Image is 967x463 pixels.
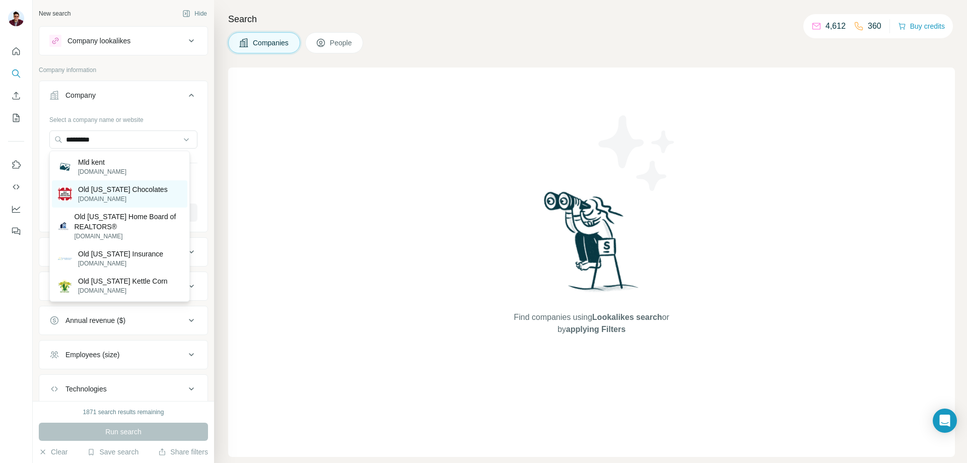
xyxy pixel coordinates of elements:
[58,187,72,201] img: Old Kentucky Chocolates
[39,9,71,18] div: New search
[78,276,168,286] p: Old [US_STATE] Kettle Corn
[83,408,164,417] div: 1871 search results remaining
[39,240,208,264] button: Industry
[158,447,208,457] button: Share filters
[58,221,68,232] img: Old Kentucky Home Board of REALTORS®
[39,308,208,333] button: Annual revenue ($)
[175,6,214,21] button: Hide
[65,90,96,100] div: Company
[49,111,197,124] div: Select a company name or website
[58,279,72,292] img: Old Kentucky Kettle Corn
[78,157,126,167] p: Mld kent
[8,10,24,26] img: Avatar
[87,447,139,457] button: Save search
[253,38,290,48] span: Companies
[67,36,130,46] div: Company lookalikes
[39,447,67,457] button: Clear
[65,384,107,394] div: Technologies
[8,87,24,105] button: Enrich CSV
[78,194,168,204] p: [DOMAIN_NAME]
[898,19,945,33] button: Buy credits
[65,350,119,360] div: Employees (size)
[539,189,644,301] img: Surfe Illustration - Woman searching with binoculars
[78,286,168,295] p: [DOMAIN_NAME]
[78,167,126,176] p: [DOMAIN_NAME]
[825,20,846,32] p: 4,612
[592,313,662,321] span: Lookalikes search
[75,212,182,232] p: Old [US_STATE] Home Board of REALTORS®
[330,38,353,48] span: People
[58,160,72,174] img: Mld kent
[39,65,208,75] p: Company information
[8,64,24,83] button: Search
[78,259,163,268] p: [DOMAIN_NAME]
[592,108,682,199] img: Surfe Illustration - Stars
[8,109,24,127] button: My lists
[39,343,208,367] button: Employees (size)
[65,315,125,325] div: Annual revenue ($)
[511,311,672,336] span: Find companies using or by
[8,200,24,218] button: Dashboard
[78,184,168,194] p: Old [US_STATE] Chocolates
[8,42,24,60] button: Quick start
[39,83,208,111] button: Company
[39,274,208,298] button: HQ location
[8,222,24,240] button: Feedback
[39,29,208,53] button: Company lookalikes
[39,377,208,401] button: Technologies
[933,409,957,433] div: Open Intercom Messenger
[566,325,626,334] span: applying Filters
[868,20,881,32] p: 360
[228,12,955,26] h4: Search
[78,249,163,259] p: Old [US_STATE] Insurance
[8,178,24,196] button: Use Surfe API
[58,257,72,260] img: Old Kentucky Insurance
[75,232,182,241] p: [DOMAIN_NAME]
[8,156,24,174] button: Use Surfe on LinkedIn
